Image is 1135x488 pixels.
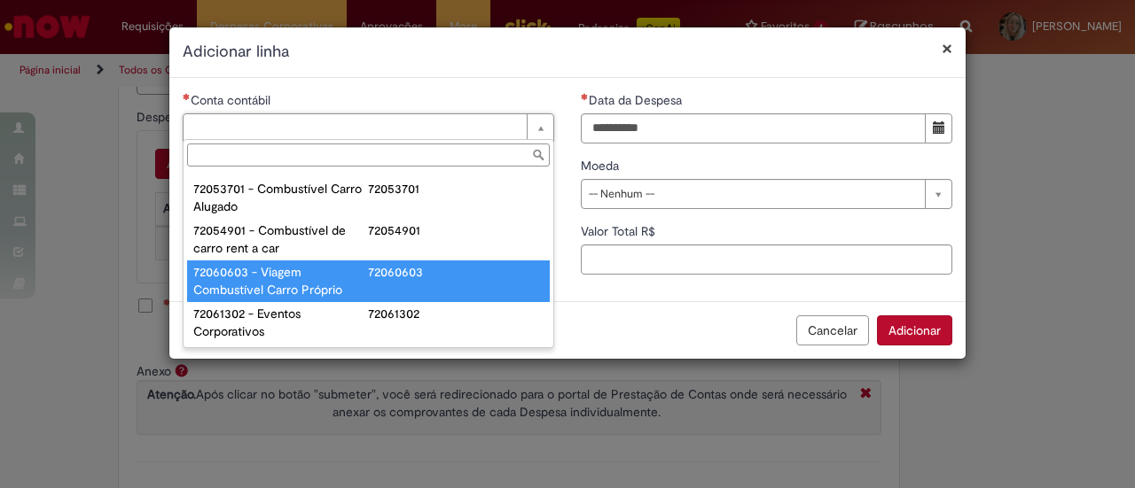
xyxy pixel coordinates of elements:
[193,346,369,364] div: 72062001 - Eventos Internos
[368,180,544,198] div: 72053701
[193,221,369,257] div: 72054901 - Combustível de carro rent a car
[368,305,544,322] div: 72061302
[193,263,369,298] div: 72060603 - Viagem Combustível Carro Próprio
[368,221,544,239] div: 72054901
[193,180,369,215] div: 72053701 - Combustível Carro Alugado
[368,263,544,281] div: 72060603
[193,305,369,340] div: 72061302 - Eventos Corporativos
[368,346,544,364] div: 72062001
[184,170,553,347] ul: Conta contábil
